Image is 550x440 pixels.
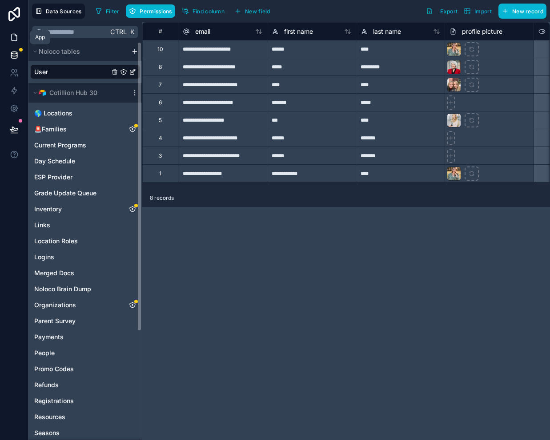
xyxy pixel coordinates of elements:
span: New field [245,8,270,15]
button: New field [231,4,273,18]
span: K [129,29,135,35]
span: Find column [193,8,225,15]
div: 5 [159,117,162,124]
div: 10 [157,46,163,53]
div: 7 [159,81,162,88]
span: Data Sources [46,8,82,15]
span: email [195,27,210,36]
div: 3 [159,152,162,159]
span: 8 records [150,194,174,202]
div: 6 [159,99,162,106]
span: Export [440,8,458,15]
button: New record [498,4,546,19]
div: 8 [159,63,162,71]
span: first name [284,27,313,36]
span: Filter [106,8,120,15]
span: Ctrl [109,26,128,37]
span: New record [512,8,543,15]
button: Permissions [126,4,175,18]
button: Import [461,4,495,19]
button: Export [423,4,461,19]
span: Import [474,8,492,15]
button: Filter [92,4,123,18]
a: Permissions [126,4,178,18]
span: profile picture [462,27,502,36]
button: Data Sources [32,4,85,19]
div: 4 [159,135,162,142]
span: last name [373,27,401,36]
div: 1 [159,170,161,177]
button: Find column [179,4,228,18]
div: # [149,28,171,35]
div: App [35,34,45,41]
span: Permissions [140,8,172,15]
a: New record [495,4,546,19]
